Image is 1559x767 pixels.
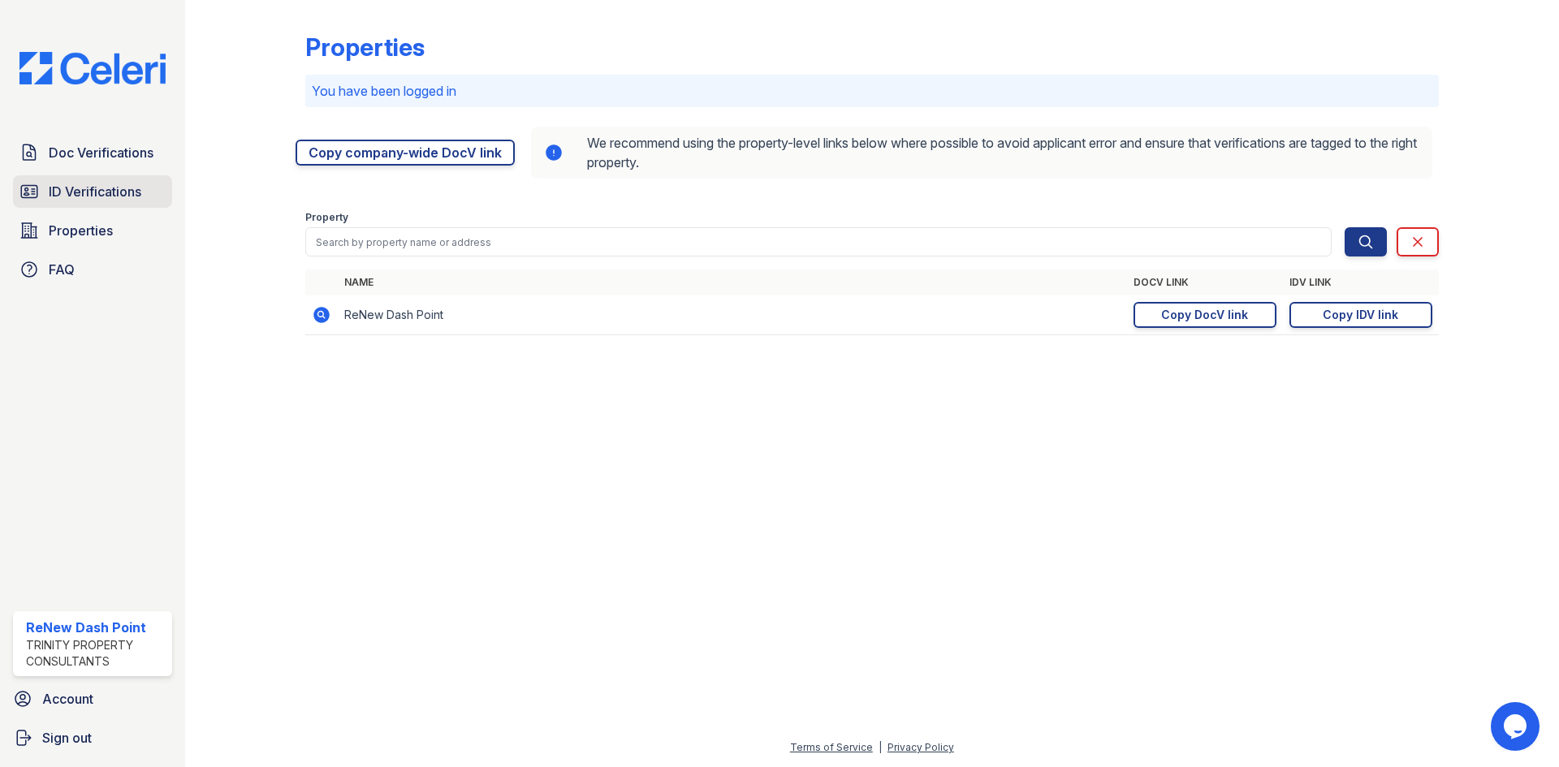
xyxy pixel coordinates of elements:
[49,221,113,240] span: Properties
[49,182,141,201] span: ID Verifications
[531,127,1432,179] div: We recommend using the property-level links below where possible to avoid applicant error and ens...
[1134,302,1276,328] a: Copy DocV link
[1161,307,1248,323] div: Copy DocV link
[1127,269,1283,295] th: DocV Link
[305,32,425,62] div: Properties
[1491,702,1543,751] iframe: chat widget
[49,143,153,162] span: Doc Verifications
[1289,302,1432,328] a: Copy IDV link
[49,260,75,279] span: FAQ
[296,140,515,166] a: Copy company-wide DocV link
[13,214,172,247] a: Properties
[1283,269,1439,295] th: IDV Link
[338,269,1127,295] th: Name
[42,728,92,748] span: Sign out
[42,689,93,709] span: Account
[13,253,172,286] a: FAQ
[13,175,172,208] a: ID Verifications
[6,683,179,715] a: Account
[6,722,179,754] a: Sign out
[879,741,882,753] div: |
[887,741,954,753] a: Privacy Policy
[790,741,873,753] a: Terms of Service
[1323,307,1398,323] div: Copy IDV link
[26,637,166,670] div: Trinity Property Consultants
[338,295,1127,335] td: ReNew Dash Point
[6,52,179,84] img: CE_Logo_Blue-a8612792a0a2168367f1c8372b55b34899dd931a85d93a1a3d3e32e68fde9ad4.png
[305,211,348,224] label: Property
[305,227,1332,256] input: Search by property name or address
[13,136,172,169] a: Doc Verifications
[26,618,166,637] div: ReNew Dash Point
[312,81,1432,101] p: You have been logged in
